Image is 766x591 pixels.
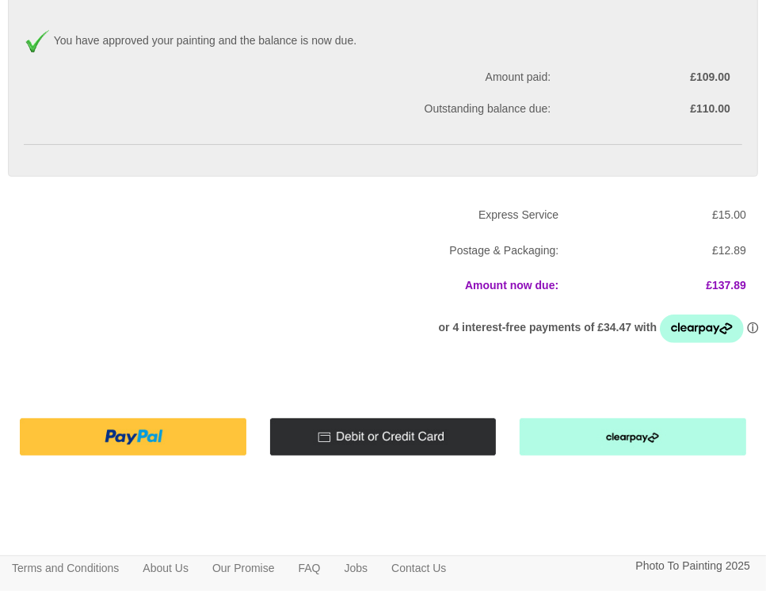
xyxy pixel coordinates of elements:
p: £15.00 [570,205,758,225]
a: Jobs [333,556,380,580]
img: Pay with clearpay [520,418,746,456]
p: Express Service [8,205,570,225]
span: or 4 interest-free payments of £34.47 with [439,321,659,334]
img: Pay with Credit/Debit card [270,418,497,456]
p: Postage & Packaging: [20,241,558,261]
img: Pay with PayPal [20,418,246,456]
a: FAQ [287,556,333,580]
p: Photo To Painting 2025 [635,556,750,576]
span: You have approved your painting and the balance is now due. [54,34,356,47]
p: £137.89 [582,276,746,295]
span: Amount paid: Outstanding balance due: [24,69,562,116]
a: Information - Opens a dialog [747,321,758,334]
p: £12.89 [582,241,746,261]
p: Amount now due: [20,276,558,295]
a: Our Promise [200,556,287,580]
label: £109.00 £110.00 [562,69,742,116]
img: Approved [24,29,51,53]
a: Contact Us [379,556,458,580]
a: About Us [131,556,200,580]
